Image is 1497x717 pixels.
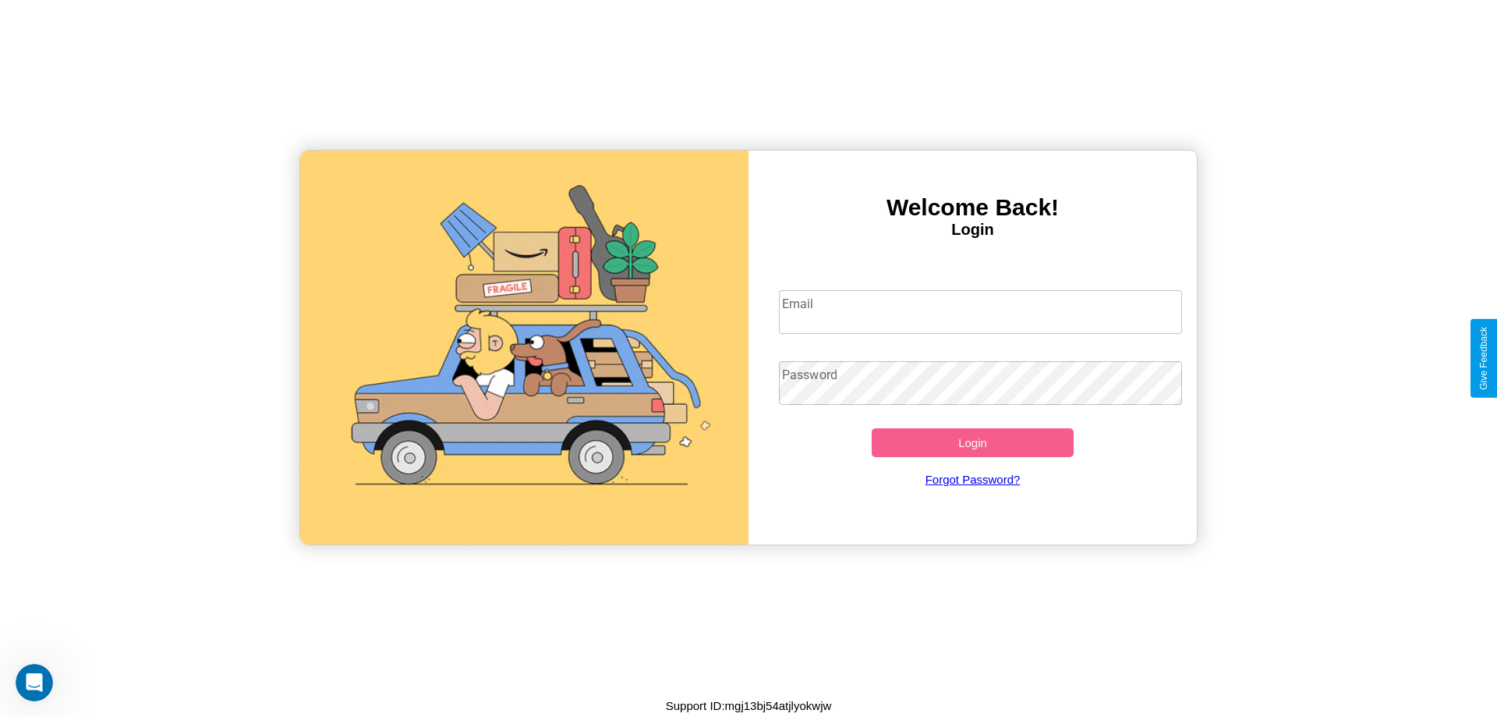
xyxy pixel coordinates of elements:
button: Login [872,428,1074,457]
img: gif [300,151,748,545]
iframe: Intercom live chat [16,664,53,701]
a: Forgot Password? [771,457,1175,502]
div: Give Feedback [1478,327,1489,390]
p: Support ID: mgj13bj54atjlyokwjw [666,695,832,716]
h4: Login [748,221,1197,239]
h3: Welcome Back! [748,194,1197,221]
